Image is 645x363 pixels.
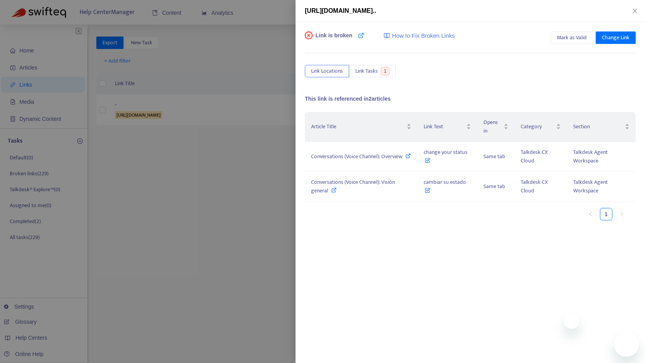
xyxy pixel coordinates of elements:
span: Link is broken [316,31,353,47]
span: Talkdesk CX Cloud [521,148,548,165]
span: close-circle [305,31,313,39]
li: Next Page [615,208,628,220]
span: Talkdesk Agent Workspace [573,178,608,195]
span: Talkdesk CX Cloud [521,178,548,195]
button: right [615,208,628,220]
span: close [632,8,638,14]
span: Section [573,122,623,131]
span: Link Text [424,122,465,131]
span: Opens in [483,118,502,135]
button: Link Locations [305,65,349,77]
img: image-link [384,33,390,39]
iframe: Button to launch messaging window [614,332,639,357]
th: Article Title [305,112,417,142]
span: change your status [424,148,468,165]
span: Category [521,122,555,131]
button: left [584,208,597,220]
span: [URL][DOMAIN_NAME].. [305,7,376,14]
th: Category [515,112,567,142]
li: 1 [600,208,612,220]
span: Link Locations [311,67,343,75]
a: How to Fix Broken Links [384,31,455,40]
button: Change Link [596,31,636,44]
button: Link Tasks1 [349,65,396,77]
th: Link Text [417,112,477,142]
th: Opens in [477,112,515,142]
a: 1 [600,208,612,220]
span: Article Title [311,122,405,131]
span: Talkdesk Agent Workspace [573,148,608,165]
span: Same tab [483,152,505,161]
button: Mark as Valid [551,31,593,44]
span: cambiar su estado [424,178,466,195]
span: Link Tasks [355,67,378,75]
span: Same tab [483,182,505,191]
button: Close [629,7,640,15]
th: Section [567,112,636,142]
span: Conversations (Voice Channel): Overview [311,152,402,161]
span: Mark as Valid [557,33,587,42]
span: left [588,212,593,216]
span: right [619,212,624,216]
span: How to Fix Broken Links [392,31,455,40]
span: Conversations (Voice Channel): Visión general [311,178,395,195]
iframe: Close message [564,313,579,329]
span: 1 [381,67,390,75]
li: Previous Page [584,208,597,220]
span: This link is referenced in 2 articles [305,96,391,102]
span: Change Link [602,33,629,42]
